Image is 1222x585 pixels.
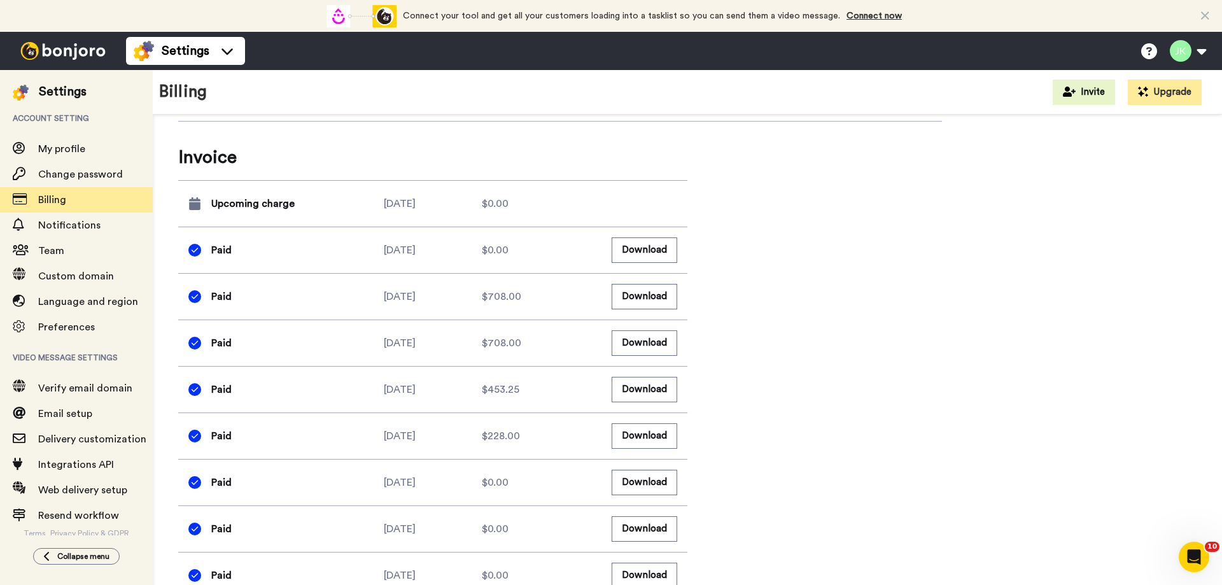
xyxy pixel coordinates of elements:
span: $0.00 [482,475,509,490]
button: Download [612,377,677,402]
span: Custom domain [38,271,114,281]
span: Connect your tool and get all your customers loading into a tasklist so you can send them a video... [403,11,840,20]
span: Change password [38,169,123,180]
button: Download [612,284,677,309]
div: [DATE] [384,335,482,351]
span: Email setup [38,409,92,419]
span: $708.00 [482,335,521,351]
span: Collapse menu [57,551,109,561]
div: [DATE] [384,475,482,490]
span: Team [38,246,64,256]
span: Verify email domain [38,383,132,393]
div: [DATE] [384,382,482,397]
button: Download [612,237,677,262]
div: [DATE] [384,196,482,211]
img: settings-colored.svg [13,85,29,101]
button: Upgrade [1128,80,1202,105]
button: Collapse menu [33,548,120,565]
span: Language and region [38,297,138,307]
span: Upcoming charge [211,196,295,211]
span: Delivery customization [38,434,146,444]
span: Resend workflow [38,511,119,521]
span: Paid [211,475,232,490]
span: 10 [1205,542,1219,552]
div: [DATE] [384,428,482,444]
div: [DATE] [384,289,482,304]
span: Preferences [38,322,95,332]
span: Paid [211,382,232,397]
span: Web delivery setup [38,485,127,495]
span: Notifications [38,220,101,230]
img: settings-colored.svg [134,41,154,61]
button: Download [612,330,677,355]
a: Connect now [846,11,902,20]
img: bj-logo-header-white.svg [15,42,111,60]
span: Paid [211,428,232,444]
button: Download [612,516,677,541]
span: $708.00 [482,289,521,304]
span: Integrations API [38,460,114,470]
div: animation [327,5,397,27]
span: Paid [211,243,232,258]
span: My profile [38,144,85,154]
span: $0.00 [482,568,509,583]
span: Paid [211,335,232,351]
span: Settings [162,42,209,60]
div: [DATE] [384,243,482,258]
iframe: Intercom live chat [1179,542,1209,572]
button: Invite [1053,80,1115,105]
div: Settings [39,83,87,101]
span: Invoice [178,144,687,170]
span: Paid [211,289,232,304]
button: Download [612,470,677,495]
span: $0.00 [482,521,509,537]
span: Paid [211,521,232,537]
button: Download [612,423,677,448]
div: [DATE] [384,568,482,583]
div: $0.00 [482,196,580,211]
div: [DATE] [384,521,482,537]
span: $0.00 [482,243,509,258]
span: $453.25 [482,382,519,397]
span: $228.00 [482,428,520,444]
h1: Billing [159,83,207,101]
span: Paid [211,568,232,583]
span: Billing [38,195,66,205]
